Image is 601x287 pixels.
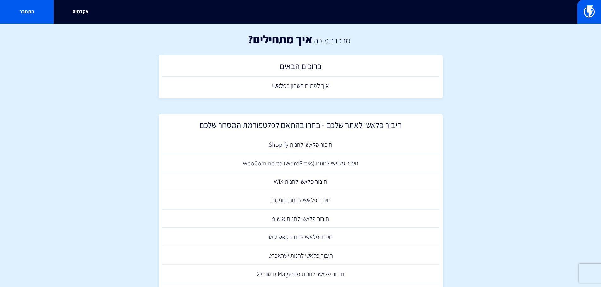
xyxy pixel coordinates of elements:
a: חיבור פלאשי לחנות קונימבו [162,191,439,210]
input: חיפוש מהיר... [159,5,443,19]
a: חיבור פלאשי לחנות אישופ [162,210,439,228]
a: חיבור פלאשי לחנות Shopify [162,135,439,154]
a: חיבור פלאשי לחנות קאש קאו [162,228,439,246]
h1: איך מתחילים? [248,33,312,46]
h2: ברוכים הבאים [165,61,436,74]
a: חיבור פלאשי לחנות WIX [162,172,439,191]
a: חיבור פלאשי לחנות Magento גרסה +2 [162,265,439,283]
a: מרכז תמיכה [314,35,350,46]
a: חיבור פלאשי לחנות (WooCommerce (WordPress [162,154,439,173]
h2: חיבור פלאשי לאתר שלכם - בחרו בהתאם לפלטפורמת המסחר שלכם [165,120,436,133]
a: חיבור פלאשי לחנות ישראכרט [162,246,439,265]
a: ברוכים הבאים [162,58,439,77]
a: חיבור פלאשי לאתר שלכם - בחרו בהתאם לפלטפורמת המסחר שלכם [162,117,439,136]
a: איך לפתוח חשבון בפלאשי [162,77,439,95]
